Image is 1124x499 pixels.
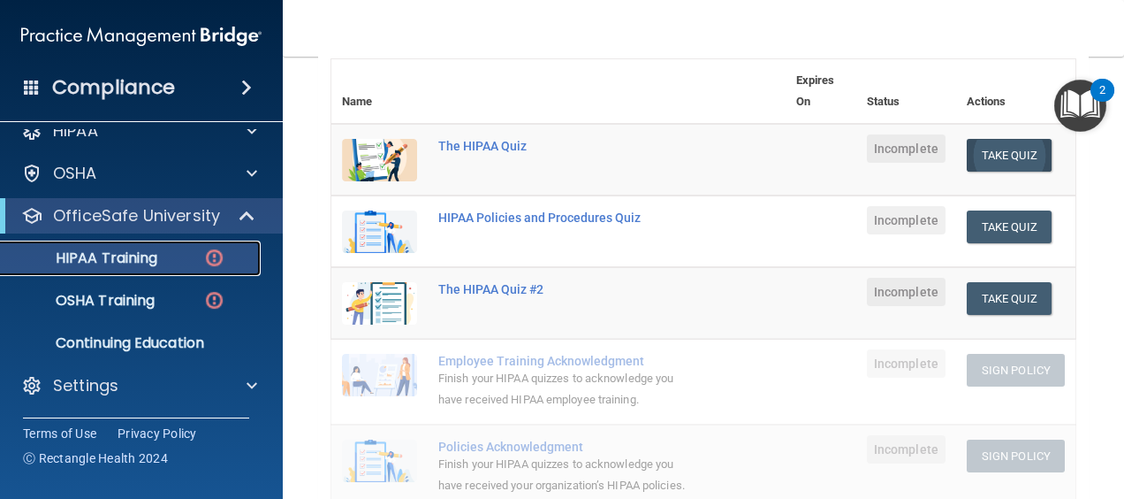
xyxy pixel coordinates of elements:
[867,134,946,163] span: Incomplete
[23,425,96,442] a: Terms of Use
[23,449,168,467] span: Ⓒ Rectangle Health 2024
[856,59,956,124] th: Status
[203,289,225,311] img: danger-circle.6113f641.png
[52,75,175,100] h4: Compliance
[438,368,697,411] div: Finish your HIPAA quizzes to acknowledge you have received HIPAA employee training.
[331,59,428,124] th: Name
[438,139,697,153] div: The HIPAA Quiz
[438,211,697,225] div: HIPAA Policies and Procedures Quiz
[438,282,697,296] div: The HIPAA Quiz #2
[438,354,697,368] div: Employee Training Acknowledgment
[53,163,97,184] p: OSHA
[53,375,118,396] p: Settings
[118,425,197,442] a: Privacy Policy
[1054,80,1106,132] button: Open Resource Center, 2 new notifications
[867,349,946,378] span: Incomplete
[438,454,697,496] div: Finish your HIPAA quizzes to acknowledge you have received your organization’s HIPAA policies.
[438,440,697,454] div: Policies Acknowledgment
[967,354,1065,387] button: Sign Policy
[967,282,1052,315] button: Take Quiz
[21,375,257,396] a: Settings
[53,120,98,142] p: HIPAA
[867,278,946,306] span: Incomplete
[21,163,257,184] a: OSHA
[967,211,1052,243] button: Take Quiz
[867,206,946,234] span: Incomplete
[53,205,220,226] p: OfficeSafe University
[11,249,157,267] p: HIPAA Training
[867,435,946,464] span: Incomplete
[967,139,1052,172] button: Take Quiz
[967,440,1065,472] button: Sign Policy
[21,120,257,142] a: HIPAA
[956,59,1075,124] th: Actions
[203,247,225,269] img: danger-circle.6113f641.png
[786,59,856,124] th: Expires On
[1099,90,1105,113] div: 2
[11,292,155,310] p: OSHA Training
[21,205,256,226] a: OfficeSafe University
[21,19,262,54] img: PMB logo
[11,334,253,352] p: Continuing Education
